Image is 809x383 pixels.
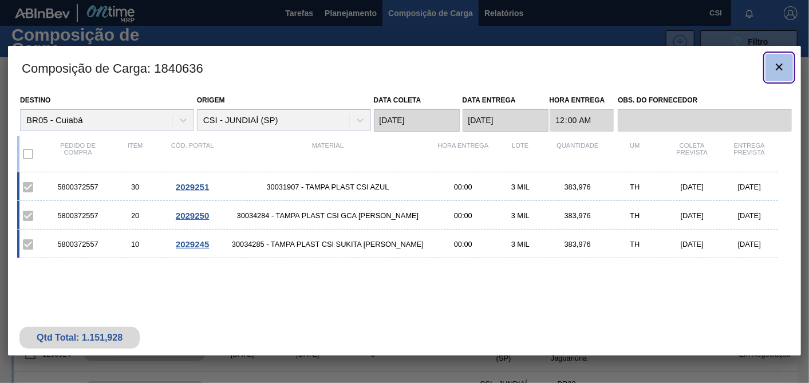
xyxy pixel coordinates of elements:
div: Lote [492,142,549,166]
div: 5800372557 [49,211,106,220]
div: 10 [106,240,164,248]
div: TH [606,211,664,220]
h3: Composição de Carga : 1840636 [8,46,801,89]
div: Material [221,142,435,166]
label: Hora Entrega [550,92,614,109]
div: [DATE] [664,211,721,220]
div: [DATE] [721,183,778,191]
div: Ir para o Pedido [164,182,221,192]
label: Data coleta [374,96,421,104]
div: [DATE] [721,211,778,220]
div: Pedido de compra [49,142,106,166]
span: 30034284 - TAMPA PLAST CSI GCA VERM LF [221,211,435,220]
input: dd/mm/yyyy [374,109,460,132]
div: 00:00 [435,183,492,191]
span: 2029245 [176,239,209,249]
label: Destino [20,96,50,104]
div: 383,976 [549,183,606,191]
div: Item [106,142,164,166]
label: Origem [197,96,225,104]
div: 3 MIL [492,240,549,248]
label: Data entrega [463,96,516,104]
div: 30 [106,183,164,191]
span: 30034285 - TAMPA PLAST CSI SUKITA VERD LF [221,240,435,248]
div: TH [606,183,664,191]
div: 20 [106,211,164,220]
div: 3 MIL [492,211,549,220]
div: Qtd Total: 1.151,928 [28,333,131,343]
div: UM [606,142,664,166]
div: 5800372557 [49,240,106,248]
div: 3 MIL [492,183,549,191]
div: TH [606,240,664,248]
input: dd/mm/yyyy [463,109,548,132]
label: Obs. do Fornecedor [618,92,792,109]
div: [DATE] [664,183,721,191]
span: 2029251 [176,182,209,192]
div: 5800372557 [49,183,106,191]
div: 383,976 [549,211,606,220]
div: Ir para o Pedido [164,211,221,220]
div: Entrega Prevista [721,142,778,166]
div: Quantidade [549,142,606,166]
div: Cód. Portal [164,142,221,166]
div: [DATE] [721,240,778,248]
div: Hora Entrega [435,142,492,166]
div: 00:00 [435,240,492,248]
span: 30031907 - TAMPA PLAST CSI AZUL [221,183,435,191]
div: Ir para o Pedido [164,239,221,249]
div: 00:00 [435,211,492,220]
div: [DATE] [664,240,721,248]
div: Coleta Prevista [664,142,721,166]
div: 383,976 [549,240,606,248]
span: 2029250 [176,211,209,220]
